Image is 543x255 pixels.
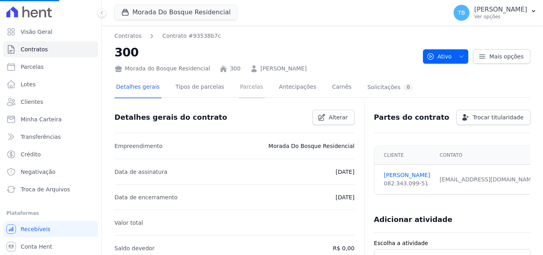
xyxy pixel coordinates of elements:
[114,32,417,40] nav: Breadcrumb
[489,53,524,60] span: Mais opções
[21,45,48,53] span: Contratos
[230,64,240,73] a: 300
[3,94,98,110] a: Clientes
[21,115,62,123] span: Minha Carteira
[114,218,143,228] p: Valor total
[21,243,52,251] span: Conta Hent
[21,185,70,193] span: Troca de Arquivos
[374,239,530,247] label: Escolha a atividade
[312,110,355,125] a: Alterar
[21,80,36,88] span: Lotes
[260,64,306,73] a: [PERSON_NAME]
[114,243,155,253] p: Saldo devedor
[456,110,530,125] a: Trocar titularidade
[335,193,354,202] p: [DATE]
[474,14,527,20] p: Ver opções
[474,6,527,14] p: [PERSON_NAME]
[427,49,452,64] span: Ativo
[21,225,50,233] span: Recebíveis
[3,24,98,40] a: Visão Geral
[335,167,354,177] p: [DATE]
[3,164,98,180] a: Negativação
[6,208,95,218] div: Plataformas
[114,193,178,202] p: Data de encerramento
[114,77,161,98] a: Detalhes gerais
[114,141,163,151] p: Empreendimento
[3,41,98,57] a: Contratos
[114,43,417,61] h2: 300
[384,171,430,179] a: [PERSON_NAME]
[3,221,98,237] a: Recebíveis
[458,10,465,16] span: TB
[473,113,524,121] span: Trocar titularidade
[374,215,452,224] h3: Adicionar atividade
[21,28,52,36] span: Visão Geral
[268,141,354,151] p: Morada Do Bosque Residencial
[21,133,61,141] span: Transferências
[330,77,353,98] a: Carnês
[114,5,237,20] button: Morada Do Bosque Residencial
[423,49,469,64] button: Ativo
[21,63,44,71] span: Parcelas
[367,84,413,91] div: Solicitações
[114,32,221,40] nav: Breadcrumb
[3,146,98,162] a: Crédito
[3,129,98,145] a: Transferências
[3,76,98,92] a: Lotes
[114,167,167,177] p: Data de assinatura
[21,168,56,176] span: Negativação
[3,111,98,127] a: Minha Carteira
[277,77,318,98] a: Antecipações
[3,59,98,75] a: Parcelas
[3,239,98,255] a: Conta Hent
[374,146,435,165] th: Cliente
[21,150,41,158] span: Crédito
[403,84,413,91] div: 0
[21,98,43,106] span: Clientes
[239,77,265,98] a: Parcelas
[333,243,354,253] p: R$ 0,00
[114,32,142,40] a: Contratos
[329,113,348,121] span: Alterar
[447,2,543,24] button: TB [PERSON_NAME] Ver opções
[473,49,530,64] a: Mais opções
[384,179,430,188] div: 082.343.099-51
[114,64,210,73] div: Morada do Bosque Residencial
[162,32,221,40] a: Contrato #93538b7c
[3,181,98,197] a: Troca de Arquivos
[114,113,227,122] h3: Detalhes gerais do contrato
[366,77,415,98] a: Solicitações0
[174,77,226,98] a: Tipos de parcelas
[374,113,450,122] h3: Partes do contrato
